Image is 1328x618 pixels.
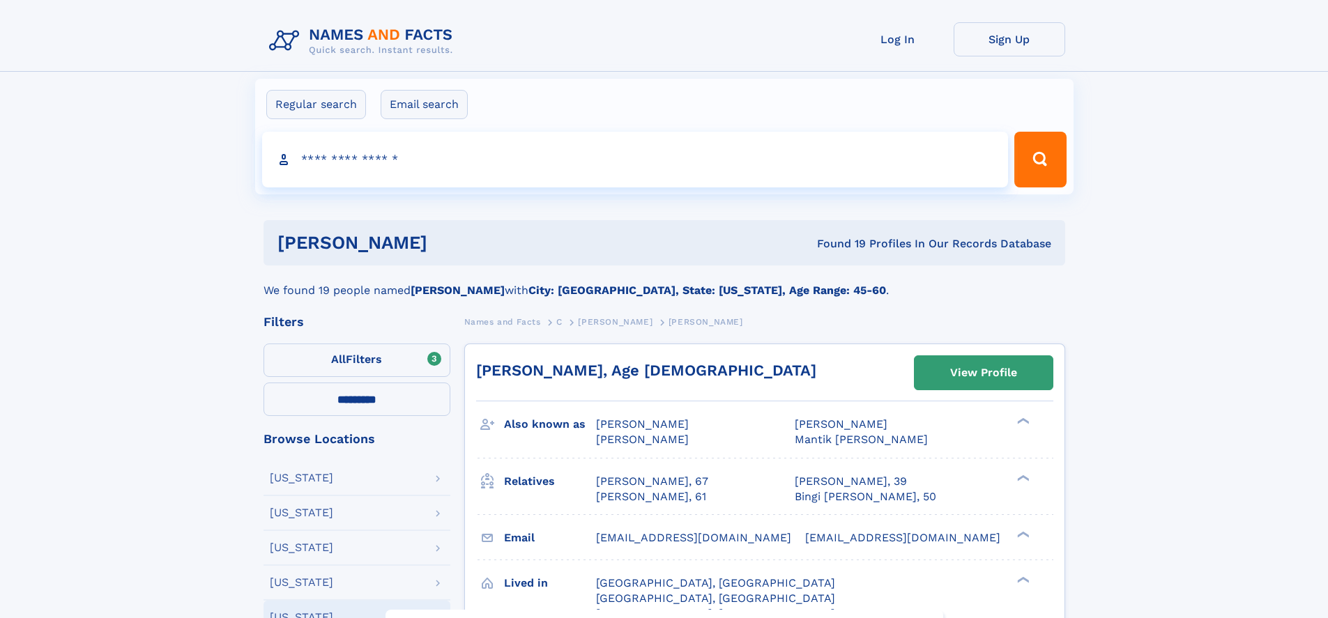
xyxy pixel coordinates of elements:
[954,22,1065,56] a: Sign Up
[1014,575,1030,584] div: ❯
[270,507,333,518] div: [US_STATE]
[1014,132,1066,187] button: Search Button
[950,357,1017,389] div: View Profile
[381,90,468,119] label: Email search
[795,474,907,489] a: [PERSON_NAME], 39
[596,576,835,589] span: [GEOGRAPHIC_DATA], [GEOGRAPHIC_DATA]
[805,531,1000,544] span: [EMAIL_ADDRESS][DOMAIN_NAME]
[669,317,743,327] span: [PERSON_NAME]
[264,433,450,445] div: Browse Locations
[277,234,623,252] h1: [PERSON_NAME]
[264,316,450,328] div: Filters
[578,313,652,330] a: [PERSON_NAME]
[504,412,596,436] h3: Also known as
[1014,417,1030,426] div: ❯
[270,577,333,588] div: [US_STATE]
[596,433,689,446] span: [PERSON_NAME]
[795,417,887,431] span: [PERSON_NAME]
[795,489,936,504] a: Bingi [PERSON_NAME], 50
[1014,473,1030,482] div: ❯
[262,132,1009,187] input: search input
[270,472,333,484] div: [US_STATE]
[842,22,954,56] a: Log In
[270,542,333,553] div: [US_STATE]
[1014,530,1030,539] div: ❯
[264,343,450,377] label: Filters
[266,90,366,119] label: Regular search
[596,474,708,489] a: [PERSON_NAME], 67
[264,22,464,60] img: Logo Names and Facts
[596,489,706,504] a: [PERSON_NAME], 61
[504,470,596,493] h3: Relatives
[596,417,689,431] span: [PERSON_NAME]
[795,433,928,446] span: Mantik [PERSON_NAME]
[504,526,596,550] h3: Email
[596,592,835,605] span: [GEOGRAPHIC_DATA], [GEOGRAPHIC_DATA]
[528,284,886,297] b: City: [GEOGRAPHIC_DATA], State: [US_STATE], Age Range: 45-60
[331,353,346,366] span: All
[476,362,816,379] a: [PERSON_NAME], Age [DEMOGRAPHIC_DATA]
[578,317,652,327] span: [PERSON_NAME]
[411,284,505,297] b: [PERSON_NAME]
[596,531,791,544] span: [EMAIL_ADDRESS][DOMAIN_NAME]
[556,317,563,327] span: C
[264,265,1065,299] div: We found 19 people named with .
[915,356,1053,389] a: View Profile
[464,313,541,330] a: Names and Facts
[504,571,596,595] h3: Lived in
[556,313,563,330] a: C
[622,236,1051,252] div: Found 19 Profiles In Our Records Database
